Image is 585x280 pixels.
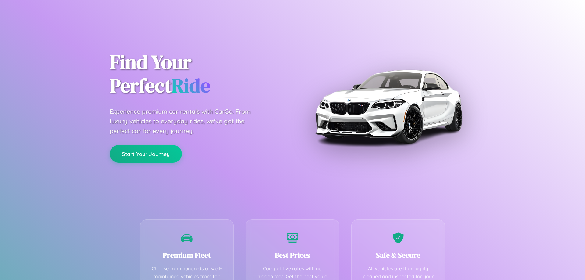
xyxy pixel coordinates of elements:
[172,72,210,99] span: Ride
[312,30,465,183] img: Premium BMW car rental vehicle
[150,250,224,260] h3: Premium Fleet
[110,51,283,97] h1: Find Your Perfect
[110,145,182,163] button: Start Your Journey
[255,250,330,260] h3: Best Prices
[361,250,435,260] h3: Safe & Secure
[110,107,262,136] p: Experience premium car rentals with CarGo. From luxury vehicles to everyday rides, we've got the ...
